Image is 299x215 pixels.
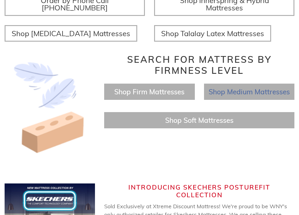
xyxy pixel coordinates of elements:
[5,25,137,42] a: Shop [MEDICAL_DATA] Mattresses
[165,116,233,125] a: Shop Soft Mattresses
[5,54,95,162] img: Image-of-brick- and-feather-representing-firm-and-soft-feel
[127,54,272,76] span: Search for Mattress by Firmness Level
[154,25,271,42] a: Shop Talalay Latex Mattresses
[161,29,264,38] span: Shop Talalay Latex Mattresses
[114,87,184,96] a: Shop Firm Mattresses
[209,87,290,96] a: Shop Medium Mattresses
[12,29,130,38] span: Shop [MEDICAL_DATA] Mattresses
[128,183,270,199] span: Introducing Skechers Posturefit Collection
